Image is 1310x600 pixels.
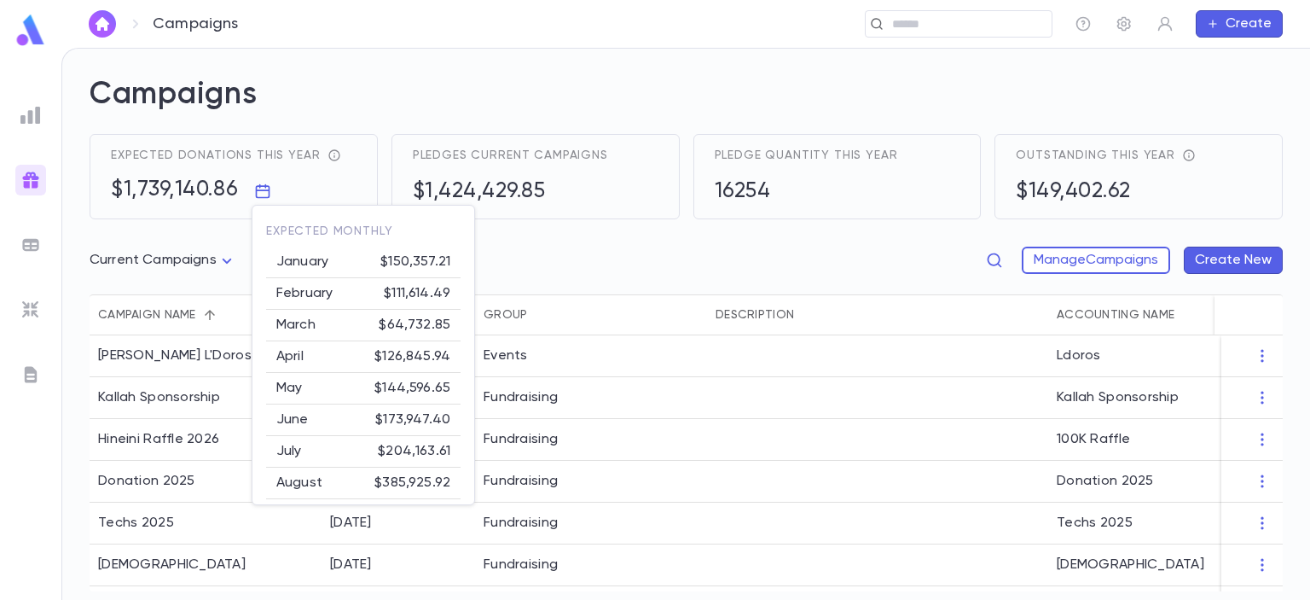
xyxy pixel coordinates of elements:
[276,348,324,365] p: April
[378,443,450,460] p: $204,163.61
[379,317,450,334] p: $64,732.85
[374,380,450,397] p: $144,596.65
[276,475,343,492] p: August
[380,253,450,271] p: $150,357.21
[266,225,392,237] span: Expected Monthly
[276,253,349,271] p: January
[276,317,336,334] p: March
[375,411,450,428] p: $173,947.40
[276,380,322,397] p: May
[374,348,450,365] p: $126,845.94
[276,285,353,302] p: February
[384,285,450,302] p: $111,614.49
[374,475,450,492] p: $385,925.92
[276,411,329,428] p: June
[276,443,322,460] p: July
